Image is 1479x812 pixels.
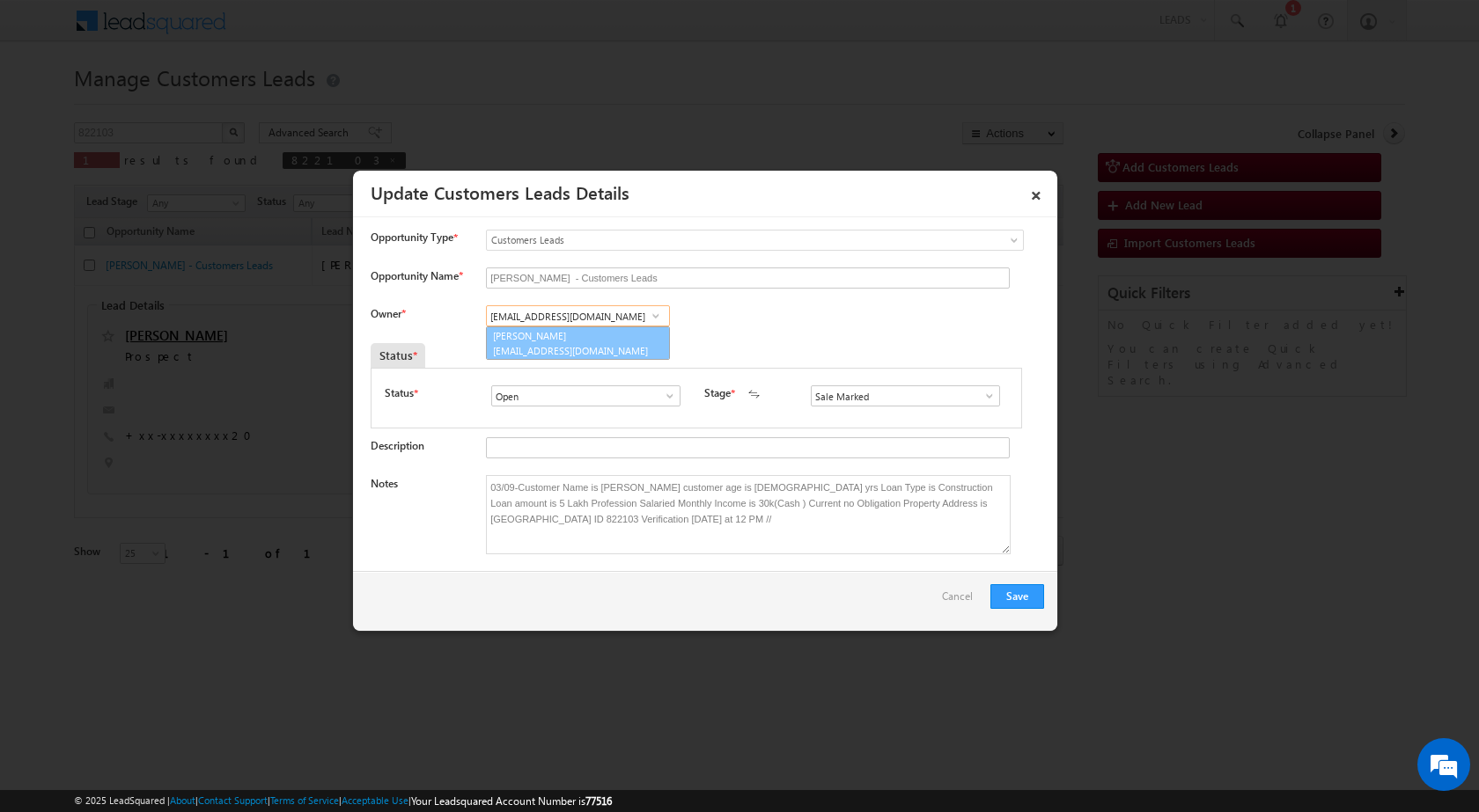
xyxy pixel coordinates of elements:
[486,305,670,326] input: Type to Search
[170,794,195,806] a: About
[486,230,1024,251] a: Customers Leads
[289,9,331,51] div: Minimize live chat window
[385,385,414,401] label: Status
[942,584,982,618] a: Cancel
[486,326,670,360] a: [PERSON_NAME]
[487,232,952,248] span: Customers Leads
[654,387,676,405] a: Show All Items
[974,387,996,405] a: Show All Items
[23,163,321,527] textarea: Type your message and hit 'Enter'
[92,92,296,115] div: Chat with us now
[270,794,339,806] a: Terms of Service
[342,794,408,806] a: Acceptable Use
[371,269,462,282] label: Opportunity Name
[198,794,268,806] a: Contact Support
[371,477,398,490] label: Notes
[371,179,629,204] a: Update Customers Leads Details
[30,92,74,115] img: d_60004797649_company_0_60004797649
[239,542,320,566] em: Start Chat
[491,385,681,406] input: Type to Search
[585,794,612,808] span: 77516
[371,439,424,452] label: Description
[990,584,1044,609] button: Save
[74,793,612,809] span: © 2025 LeadSquared | | | | |
[493,344,651,357] span: [EMAIL_ADDRESS][DOMAIN_NAME]
[644,307,666,325] a: Show All Items
[371,230,453,245] span: Opportunity Type
[371,343,425,368] div: Status
[411,794,612,808] span: Your Leadsquared Account Number is
[811,385,1000,406] input: Type to Search
[1021,177,1051,208] a: ×
[704,385,731,401] label: Stage
[371,307,405,320] label: Owner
